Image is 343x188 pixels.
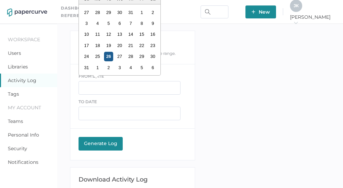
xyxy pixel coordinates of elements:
[104,41,113,50] div: Choose Tuesday, August 19th, 2025
[79,176,186,183] div: Download Activity Log
[79,137,123,151] button: Generate Log
[93,19,102,28] div: Choose Monday, August 4th, 2025
[93,30,102,39] div: Choose Monday, August 11th, 2025
[126,8,135,17] div: Choose Thursday, July 31st, 2025
[93,52,102,61] div: Choose Monday, August 25th, 2025
[115,30,124,39] div: Choose Wednesday, August 13th, 2025
[294,3,299,8] span: J K
[61,4,92,12] a: Dashboard
[137,19,147,28] div: Choose Friday, August 8th, 2025
[148,19,157,28] div: Choose Saturday, August 9th, 2025
[126,41,135,50] div: Choose Thursday, August 21st, 2025
[8,145,27,152] a: Security
[81,7,158,73] div: month 2025-08
[126,63,135,72] div: Choose Thursday, September 4th, 2025
[148,30,157,39] div: Choose Saturday, August 16th, 2025
[93,8,102,17] div: Choose Monday, July 28th, 2025
[137,63,147,72] div: Choose Friday, September 5th, 2025
[201,5,228,18] input: Search Workspace
[137,41,147,50] div: Choose Friday, August 22nd, 2025
[115,19,124,28] div: Choose Wednesday, August 6th, 2025
[104,63,113,72] div: Choose Tuesday, September 2nd, 2025
[126,30,135,39] div: Choose Thursday, August 14th, 2025
[8,64,28,70] a: Libraries
[115,52,124,61] div: Choose Wednesday, August 27th, 2025
[137,30,147,39] div: Choose Friday, August 15th, 2025
[252,5,270,18] span: New
[79,99,97,104] span: TO DATE
[82,19,91,28] div: Choose Sunday, August 3rd, 2025
[115,63,124,72] div: Choose Wednesday, September 3rd, 2025
[293,20,298,25] i: arrow_right
[8,118,23,124] a: Teams
[245,5,276,18] button: New
[137,52,147,61] div: Choose Friday, August 29th, 2025
[148,52,157,61] div: Choose Saturday, August 30th, 2025
[126,52,135,61] div: Choose Thursday, August 28th, 2025
[104,30,113,39] div: Choose Tuesday, August 12th, 2025
[93,41,102,50] div: Choose Monday, August 18th, 2025
[148,41,157,50] div: Choose Saturday, August 23rd, 2025
[82,52,91,61] div: Choose Sunday, August 24th, 2025
[61,12,92,19] a: References
[104,8,113,17] div: Choose Tuesday, July 29th, 2025
[205,9,210,15] img: search.bf03fe8b.svg
[104,19,113,28] div: Choose Tuesday, August 5th, 2025
[8,132,39,138] a: Personal Info
[148,8,157,17] div: Choose Saturday, August 2nd, 2025
[8,91,19,97] a: Tags
[93,63,102,72] div: Choose Monday, September 1st, 2025
[82,63,91,72] div: Choose Sunday, August 31st, 2025
[104,52,113,61] div: Choose Tuesday, August 26th, 2025
[148,63,157,72] div: Choose Saturday, September 6th, 2025
[290,14,336,26] span: [PERSON_NAME]
[126,19,135,28] div: Choose Thursday, August 7th, 2025
[82,140,119,146] div: Generate Log
[8,50,21,56] a: Users
[82,41,91,50] div: Choose Sunday, August 17th, 2025
[8,77,36,83] a: Activity Log
[137,8,147,17] div: Choose Friday, August 1st, 2025
[252,10,255,14] img: plus-white.e19ec114.svg
[115,41,124,50] div: Choose Wednesday, August 20th, 2025
[82,30,91,39] div: Choose Sunday, August 10th, 2025
[115,8,124,17] div: Choose Wednesday, July 30th, 2025
[7,9,47,17] img: papercurve-logo-colour.7244d18c.svg
[82,8,91,17] div: Choose Sunday, July 27th, 2025
[8,159,38,165] a: Notifications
